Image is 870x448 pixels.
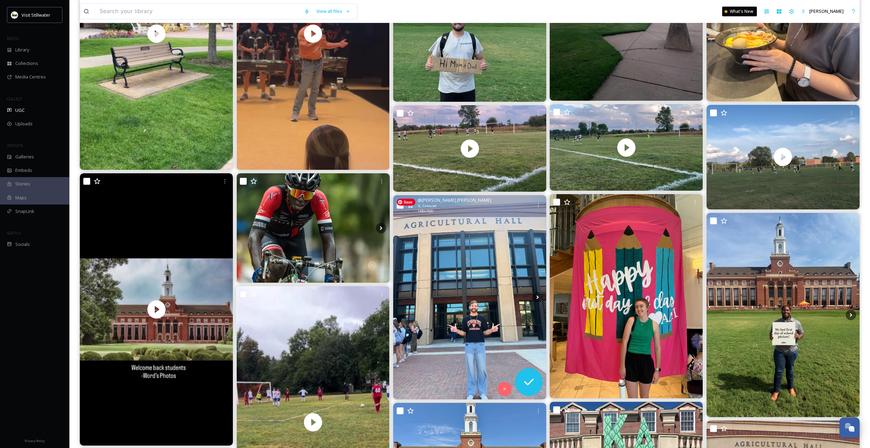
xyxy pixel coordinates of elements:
[15,208,34,215] span: SnapLink
[15,47,29,53] span: Library
[11,11,18,18] img: IrSNqUGn_400x400.jpg
[707,105,860,209] img: thumbnail
[397,199,415,206] span: Save
[798,5,847,18] a: [PERSON_NAME]
[22,12,50,18] span: Visit Stillwater
[15,154,34,160] span: Galleries
[313,5,354,18] a: View all files
[25,436,45,445] a: Privacy Policy
[7,230,21,235] span: SOCIALS
[15,167,32,174] span: Embeds
[417,197,491,204] span: @ [PERSON_NAME].[PERSON_NAME]
[15,107,25,114] span: UGC
[15,194,27,201] span: Maps
[237,173,390,283] img: Behind every iconic sports image is a photographer who believed in that moment. dukufestivaloffic...
[15,74,46,80] span: Media Centres
[15,60,38,67] span: Collections
[7,96,22,101] span: COLLECT
[7,143,23,148] span: WIDGETS
[550,104,703,191] img: thumbnail
[550,104,703,191] video: #goalie #keeper #goalkeeper #osu 2025.08.23 vs Ottawa internationals
[839,417,860,438] button: Open Chat
[393,105,546,192] video: #goalie #keeper #goalkeeper #osu 2025.08.23 vs Ottawa internationals
[707,105,860,209] video: #goalie #keeper #goalkeeper #osu 2025.08.23 vs Ottawa internationals
[809,8,844,14] span: [PERSON_NAME]
[722,7,757,16] a: What's New
[417,209,433,214] span: 1440 x 1920
[15,241,30,248] span: Socials
[96,4,301,19] input: Search your library
[550,194,703,398] img: Today is her first day of Sophomore year!! Praying for an amazing year 🧡 #beablessing #shinebrigh...
[393,105,546,192] img: thumbnail
[15,181,30,187] span: Stories
[25,439,45,443] span: Privacy Policy
[7,36,19,41] span: MEDIA
[80,173,233,446] img: thumbnail
[423,204,437,208] span: Carousel
[393,195,546,399] img: Senior year 🤝 electives #okstate
[15,121,33,127] span: Uploads
[80,173,233,446] video: #oklahomastateuniversity #osufootball #stillwaterok #oklahomastate #photography
[707,213,860,417] img: Senior szn #gopokes #lastfirstday #senior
